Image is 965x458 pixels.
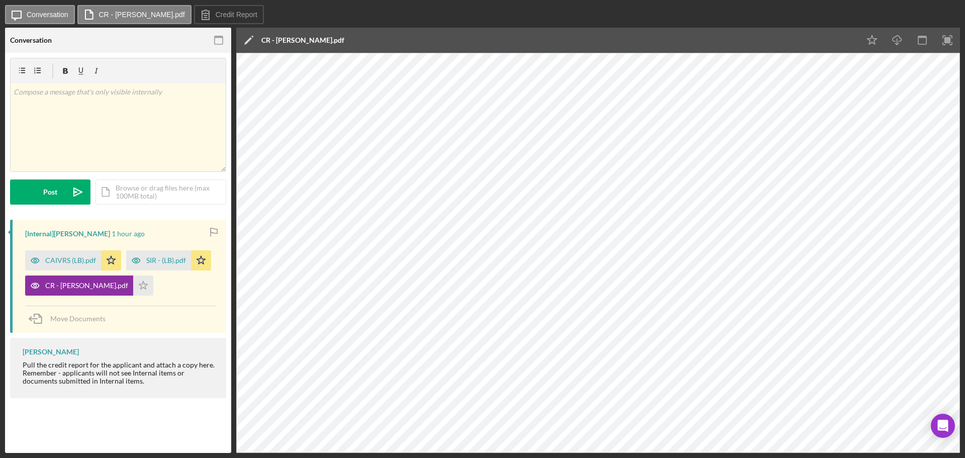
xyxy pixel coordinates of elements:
button: CR - [PERSON_NAME].pdf [77,5,191,24]
label: CR - [PERSON_NAME].pdf [99,11,185,19]
div: [Internal] [PERSON_NAME] [25,230,110,238]
div: Conversation [10,36,52,44]
time: 2025-10-07 19:35 [112,230,145,238]
button: SIR - (LB).pdf [126,250,211,270]
div: Open Intercom Messenger [931,414,955,438]
div: Post [43,179,57,205]
div: CAIVRS (LB).pdf [45,256,96,264]
button: CAIVRS (LB).pdf [25,250,121,270]
label: Credit Report [216,11,257,19]
div: CR - [PERSON_NAME].pdf [261,36,344,44]
button: Conversation [5,5,75,24]
button: Credit Report [194,5,264,24]
label: Conversation [27,11,68,19]
button: Post [10,179,90,205]
div: Pull the credit report for the applicant and attach a copy here. Remember - applicants will not s... [23,361,216,385]
div: SIR - (LB).pdf [146,256,186,264]
span: Move Documents [50,314,106,323]
button: Move Documents [25,306,116,331]
div: CR - [PERSON_NAME].pdf [45,282,128,290]
button: CR - [PERSON_NAME].pdf [25,276,153,296]
div: [PERSON_NAME] [23,348,79,356]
